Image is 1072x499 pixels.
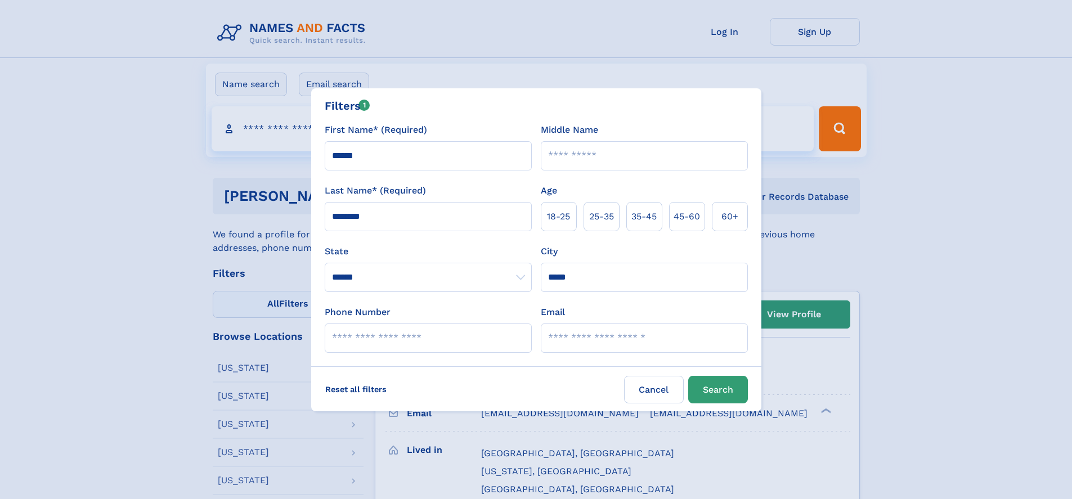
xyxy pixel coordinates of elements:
label: Last Name* (Required) [325,184,426,197]
label: Reset all filters [318,376,394,403]
span: 18‑25 [547,210,570,223]
span: 25‑35 [589,210,614,223]
label: Age [541,184,557,197]
button: Search [688,376,748,403]
label: State [325,245,532,258]
div: Filters [325,97,370,114]
span: 45‑60 [674,210,700,223]
span: 35‑45 [631,210,657,223]
label: Email [541,305,565,319]
label: City [541,245,558,258]
label: Cancel [624,376,684,403]
span: 60+ [721,210,738,223]
label: Phone Number [325,305,391,319]
label: Middle Name [541,123,598,137]
label: First Name* (Required) [325,123,427,137]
